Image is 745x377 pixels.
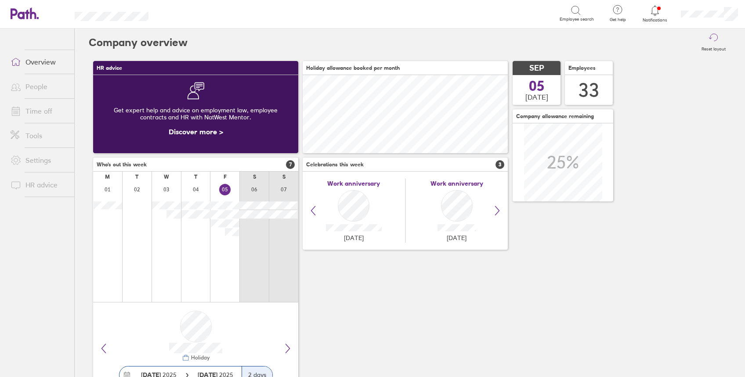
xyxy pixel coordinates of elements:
[560,17,594,22] span: Employee search
[495,160,504,169] span: 3
[286,160,295,169] span: 7
[430,180,483,187] span: Work anniversary
[135,174,138,180] div: T
[579,79,600,101] div: 33
[4,53,74,71] a: Overview
[4,127,74,144] a: Tools
[344,234,364,241] span: [DATE]
[282,174,286,180] div: S
[306,162,364,168] span: Celebrations this week
[105,174,110,180] div: M
[169,127,223,136] a: Discover more >
[97,65,122,71] span: HR advice
[641,4,669,23] a: Notifications
[224,174,227,180] div: F
[516,113,594,119] span: Company allowance remaining
[696,29,731,57] button: Reset layout
[4,176,74,194] a: HR advice
[641,18,669,23] span: Notifications
[100,100,291,128] div: Get expert help and advice on employment law, employee contracts and HR with NatWest Mentor.
[4,102,74,120] a: Time off
[306,65,400,71] span: Holiday allowance booked per month
[568,65,596,71] span: Employees
[4,151,74,169] a: Settings
[97,162,147,168] span: Who's out this week
[172,9,195,17] div: Search
[194,174,197,180] div: T
[327,180,380,187] span: Work anniversary
[164,174,169,180] div: W
[604,17,632,22] span: Get help
[529,64,544,73] span: SEP
[525,93,548,101] span: [DATE]
[696,44,731,52] label: Reset layout
[89,29,188,57] h2: Company overview
[189,355,210,361] div: Holiday
[253,174,256,180] div: S
[529,79,545,93] span: 05
[447,234,467,241] span: [DATE]
[4,78,74,95] a: People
